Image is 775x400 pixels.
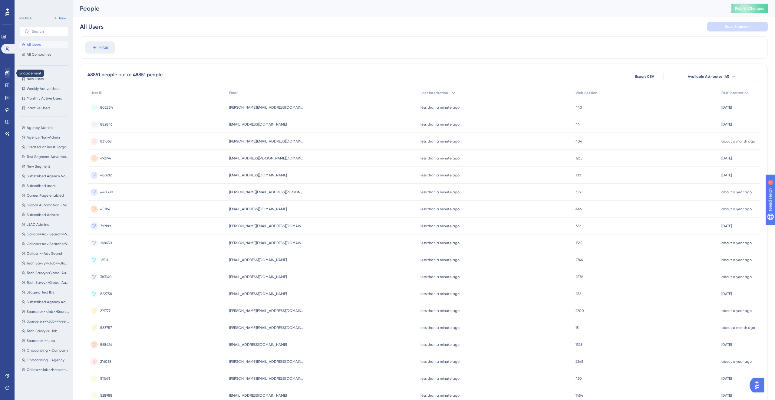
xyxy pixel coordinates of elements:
[80,22,104,31] div: All Users
[229,393,287,398] span: [EMAIL_ADDRESS][DOMAIN_NAME]
[575,90,597,95] span: Web Session
[100,257,108,262] span: 16511
[731,4,768,13] button: Publish Changes
[27,280,70,285] span: Tech Savvy>>Global Automation>>Custom Reports>>Open API[Admin]
[575,325,579,330] span: 15
[100,122,112,127] span: 882846
[32,29,63,34] input: Search
[420,139,460,143] time: less than a minute ago
[19,202,72,209] button: Global Automation - Subscribed
[721,105,732,110] time: [DATE]
[575,173,581,178] span: 102
[721,224,732,228] time: [DATE]
[80,4,716,13] div: People
[19,289,72,296] button: Staging Test IDs
[19,327,72,335] button: Tech Savvy >> Job
[19,221,72,228] button: LEAD Admins
[721,156,732,160] time: [DATE]
[575,393,583,398] span: 1454
[575,224,581,228] span: 362
[575,291,581,296] span: 256
[420,156,460,160] time: less than a minute ago
[19,308,72,315] button: Sourcerer>>Job>>Sourcing Hub
[735,6,764,11] span: Publish Changes
[27,300,70,304] span: Subscribed Agency Admins
[100,359,111,364] span: 216038
[420,224,460,228] time: less than a minute ago
[27,52,51,57] span: All Companies
[27,106,50,110] span: Inactive Users
[19,85,68,92] button: Weekly Active Users
[575,376,582,381] span: 430
[575,190,582,195] span: 3591
[27,42,41,47] span: All Users
[229,376,305,381] span: [PERSON_NAME][EMAIL_ADDRESS][DOMAIN_NAME]
[51,15,68,22] button: New
[229,90,238,95] span: Email
[27,309,70,314] span: Sourcerer>>Job>>Sourcing Hub
[19,153,72,160] button: Test Segment Advanced Search [BETA]
[725,24,750,29] span: Save Segment
[27,319,70,324] span: Sourcerers>>Job>>Free Job Boards
[575,257,583,262] span: 2746
[27,125,53,130] span: Agency Admins
[27,203,70,208] span: Global Automation - Subscribed
[42,3,44,8] div: 1
[27,358,64,362] span: Onboarding - Agency
[19,172,72,180] button: Subscribed Agency Non-Admins
[229,207,287,211] span: [EMAIL_ADDRESS][DOMAIN_NAME]
[27,77,44,81] span: New Users
[19,16,32,21] div: PEOPLE
[721,343,732,347] time: [DATE]
[420,90,448,95] span: Last Interaction
[721,376,732,381] time: [DATE]
[420,393,460,398] time: less than a minute ago
[19,211,72,218] button: Subscribed Admins
[100,139,112,144] span: 831068
[575,207,582,211] span: 446
[27,290,54,295] span: Staging Test IDs
[575,139,582,144] span: 404
[750,376,768,394] iframe: UserGuiding AI Assistant Launcher
[100,291,112,296] span: 822758
[229,342,287,347] span: [EMAIL_ADDRESS][DOMAIN_NAME]
[721,359,752,364] time: about a year ago
[420,309,460,313] time: less than a minute ago
[19,250,72,257] button: Collab >> Adv Search
[27,86,60,91] span: Weekly Active Users
[229,274,287,279] span: [EMAIL_ADDRESS][DOMAIN_NAME]
[229,308,305,313] span: [PERSON_NAME][EMAIL_ADDRESS][DOMAIN_NAME]
[420,241,460,245] time: less than a minute ago
[19,318,72,325] button: Sourcerers>>Job>>Free Job Boards
[19,124,72,131] button: Agency Admins
[100,224,111,228] span: 799189
[19,366,72,373] button: Collab>>Job>>Home>>Custom Job Pipeline
[19,75,68,83] button: New Users
[59,16,66,21] span: New
[19,192,72,199] button: Career Page enabled
[19,356,72,364] button: Onboarding - Agency
[229,359,305,364] span: [PERSON_NAME][EMAIL_ADDRESS][DOMAIN_NAME]
[420,173,460,177] time: less than a minute ago
[721,139,755,143] time: about a month ago
[100,393,112,398] span: 528988
[721,292,732,296] time: [DATE]
[27,193,64,198] span: Career Page enabled
[229,257,287,262] span: [EMAIL_ADDRESS][DOMAIN_NAME]
[420,376,460,381] time: less than a minute ago
[133,71,163,78] div: 48851 people
[420,207,460,211] time: less than a minute ago
[420,343,460,347] time: less than a minute ago
[688,74,729,79] span: Available Attributes (41)
[27,241,70,246] span: Collab>>Adv Search>>Video
[420,326,460,330] time: less than a minute ago
[229,122,287,127] span: [EMAIL_ADDRESS][DOMAIN_NAME]
[27,251,63,256] span: Collab >> Adv Search
[229,139,305,144] span: [PERSON_NAME][EMAIL_ADDRESS][DOMAIN_NAME]
[118,71,132,78] div: out of
[27,183,55,188] span: Subscribed users
[420,190,460,194] time: less than a minute ago
[19,279,72,286] button: Tech Savvy>>Global Automation>>Custom Reports>>Open API[Admin]
[721,122,732,126] time: [DATE]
